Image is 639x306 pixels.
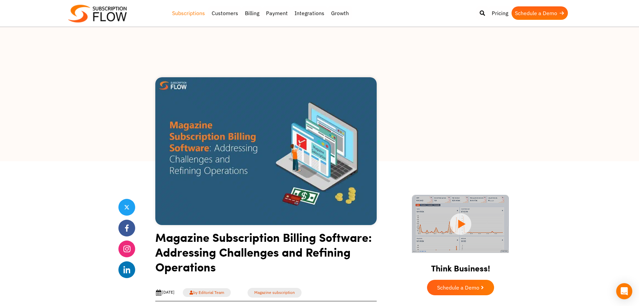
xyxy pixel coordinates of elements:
a: Schedule a Demo [427,280,494,295]
img: Magazine Subscription Billing Software [155,77,377,225]
a: Customers [208,6,242,20]
a: Schedule a Demo [512,6,568,20]
a: Billing [242,6,263,20]
a: Growth [328,6,352,20]
img: Subscriptionflow [68,5,127,23]
a: Subscriptions [169,6,208,20]
a: Pricing [488,6,512,20]
h2: Think Business! [400,255,521,276]
a: Integrations [291,6,328,20]
img: intro video [412,195,509,253]
h1: Magazine Subscription Billing Software: Addressing Challenges and Refining Operations [155,230,377,279]
div: Open Intercom Messenger [616,283,632,299]
a: Payment [263,6,291,20]
div: [DATE] [155,289,174,296]
span: Schedule a Demo [437,285,479,290]
a: by Editorial Team [183,288,231,297]
a: Magazine subscription [248,288,302,298]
